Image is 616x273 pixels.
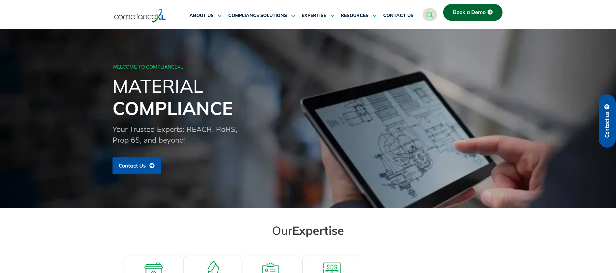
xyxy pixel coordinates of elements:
[189,13,214,19] span: ABOUT US
[341,8,377,24] a: RESOURCES
[443,4,503,21] a: Book a Demo
[113,65,502,70] div: WELCOME TO COMPLIANCEXL
[119,163,146,169] span: Contact Us
[604,111,610,138] span: Contact us
[188,64,198,70] span: ───
[383,13,413,19] span: CONTACT US
[113,157,161,174] a: Contact Us
[113,75,504,119] h1: Material
[302,13,326,19] span: EXPERTISE
[453,9,486,15] span: Book a Demo
[113,97,233,120] span: Compliance
[114,8,166,23] img: logo-one.svg
[383,8,413,24] a: CONTACT US
[599,94,616,148] a: Contact us
[423,8,437,21] a: navsearch-button
[302,8,334,24] a: EXPERTISE
[189,8,222,24] a: ABOUT US
[292,223,344,238] span: Expertise
[228,13,287,19] span: COMPLIANCE SOLUTIONS
[228,8,295,24] a: COMPLIANCE SOLUTIONS
[341,13,368,19] span: RESOURCES
[126,223,491,238] h2: Our
[113,125,237,145] span: Your Trusted Experts: REACH, RoHS, Prop 65, and beyond!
